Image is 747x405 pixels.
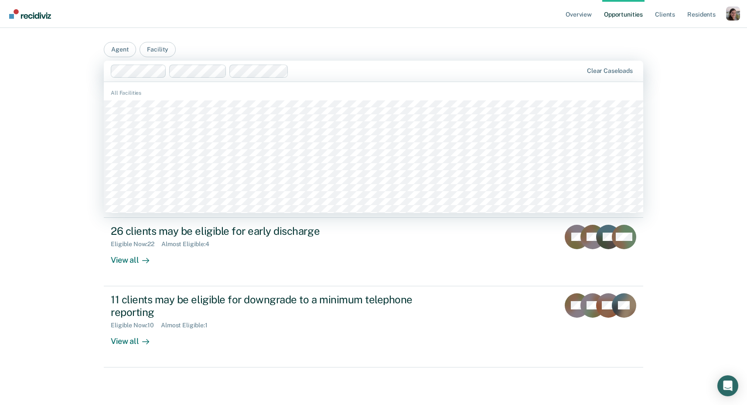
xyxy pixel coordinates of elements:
a: 26 clients may be eligible for early dischargeEligible Now:22Almost Eligible:4View all [104,218,643,286]
a: 11 clients may be eligible for downgrade to a minimum telephone reportingEligible Now:10Almost El... [104,286,643,367]
button: Agent [104,42,136,57]
div: Almost Eligible : 4 [161,240,216,248]
button: Profile dropdown button [726,7,740,21]
div: View all [111,329,160,346]
div: Almost Eligible : 1 [161,322,215,329]
img: Recidiviz [9,9,51,19]
div: Eligible Now : 10 [111,322,161,329]
div: All Facilities [104,89,643,97]
div: Open Intercom Messenger [717,375,738,396]
button: Facility [140,42,176,57]
div: Eligible Now : 22 [111,240,161,248]
div: 26 clients may be eligible for early discharge [111,225,417,237]
div: Clear caseloads [587,67,633,75]
div: 11 clients may be eligible for downgrade to a minimum telephone reporting [111,293,417,319]
div: View all [111,248,160,265]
